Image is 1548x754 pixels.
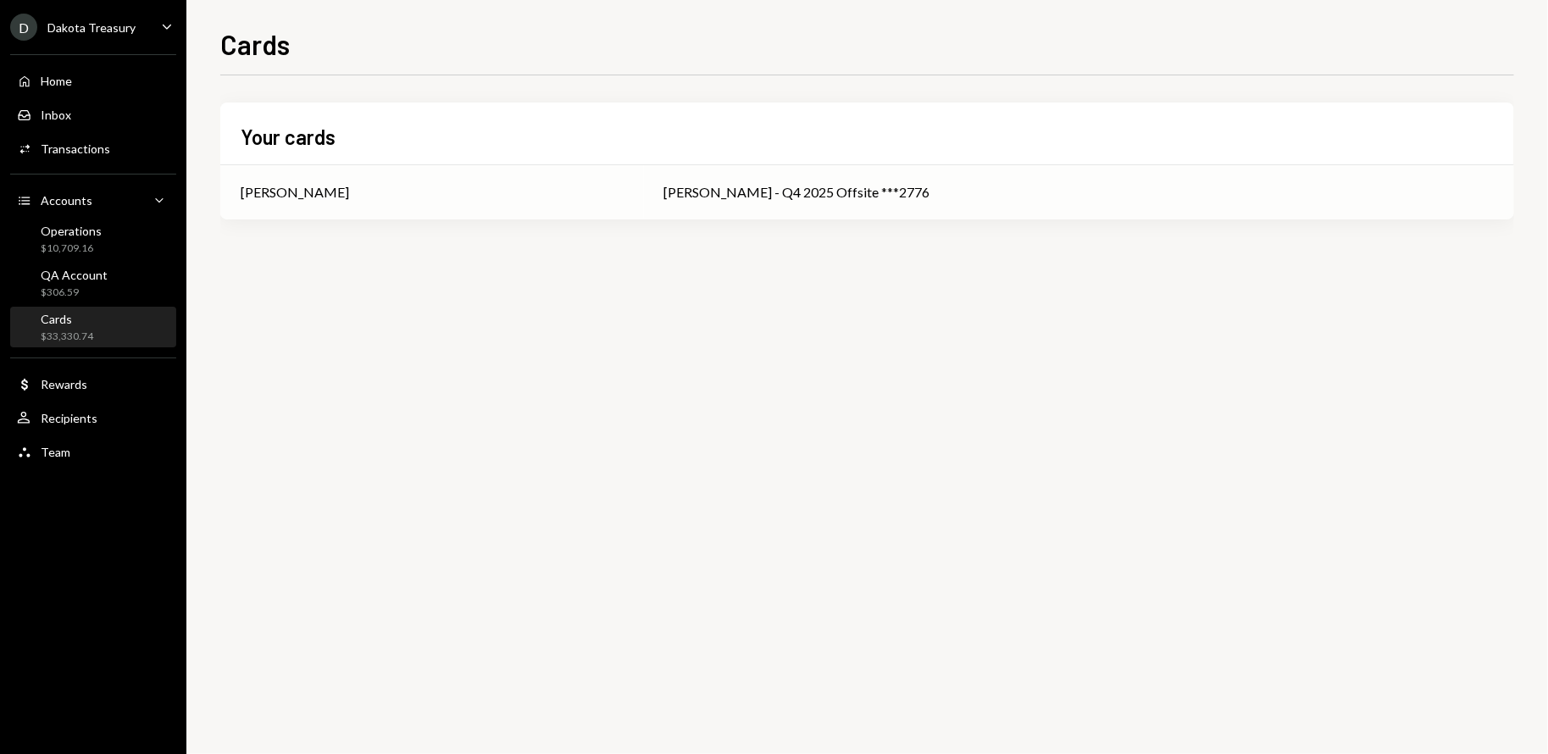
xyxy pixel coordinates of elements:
a: Recipients [10,402,176,433]
a: QA Account$306.59 [10,263,176,303]
a: Home [10,65,176,96]
div: Operations [41,224,102,238]
div: Transactions [41,141,110,156]
div: Accounts [41,193,92,208]
h1: Cards [220,27,290,61]
div: $306.59 [41,286,108,300]
a: Cards$33,330.74 [10,307,176,347]
a: Team [10,436,176,467]
div: Dakota Treasury [47,20,136,35]
div: [PERSON_NAME] [241,182,349,202]
div: D [10,14,37,41]
a: Rewards [10,369,176,399]
div: QA Account [41,268,108,282]
a: Operations$10,709.16 [10,219,176,259]
div: Rewards [41,377,87,391]
div: Inbox [41,108,71,122]
div: $10,709.16 [41,241,102,256]
a: Inbox [10,99,176,130]
div: Recipients [41,411,97,425]
div: Team [41,445,70,459]
h2: Your cards [241,123,336,151]
div: $33,330.74 [41,330,93,344]
div: Home [41,74,72,88]
div: Cards [41,312,93,326]
div: [PERSON_NAME] - Q4 2025 Offsite ***2776 [664,182,1494,202]
a: Accounts [10,185,176,215]
a: Transactions [10,133,176,164]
